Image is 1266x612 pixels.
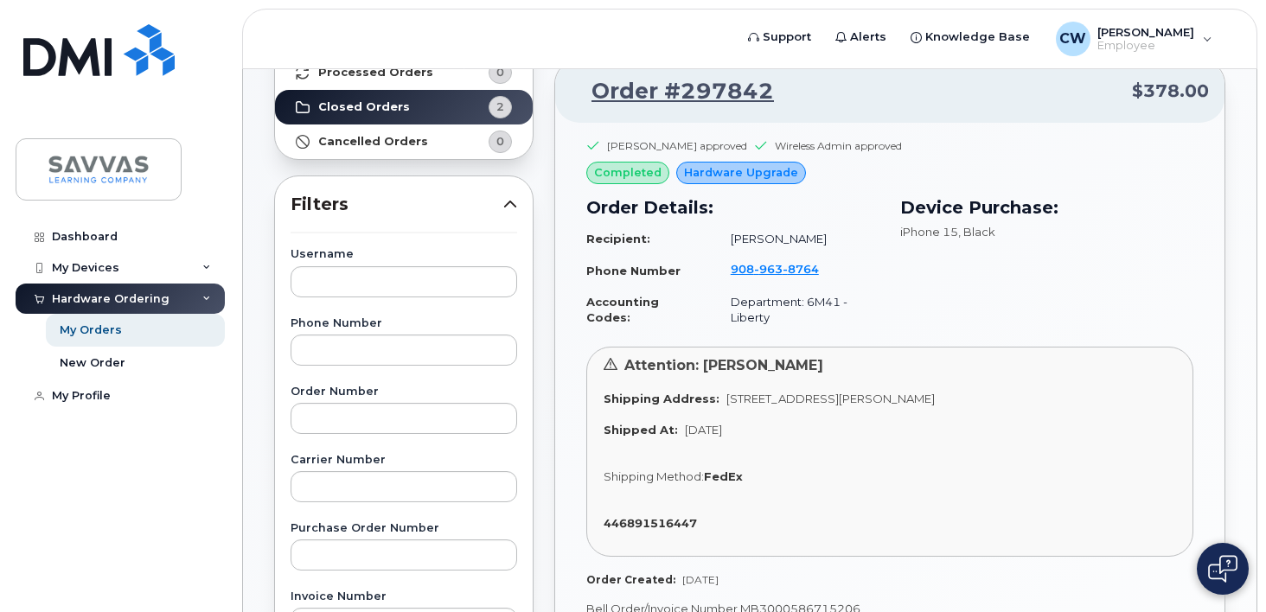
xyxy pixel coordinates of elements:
[685,423,722,437] span: [DATE]
[726,392,935,405] span: [STREET_ADDRESS][PERSON_NAME]
[607,138,747,153] div: [PERSON_NAME] approved
[318,135,428,149] strong: Cancelled Orders
[823,20,898,54] a: Alerts
[684,164,798,181] span: Hardware Upgrade
[291,591,517,602] label: Invoice Number
[958,225,995,239] span: , Black
[604,516,697,530] strong: 446891516447
[496,133,504,150] span: 0
[275,124,533,159] a: Cancelled Orders0
[900,225,958,239] span: iPhone 15
[1097,39,1194,53] span: Employee
[604,516,704,530] a: 446891516447
[604,423,678,437] strong: Shipped At:
[1208,555,1237,583] img: Open chat
[318,66,433,80] strong: Processed Orders
[736,20,823,54] a: Support
[586,295,659,325] strong: Accounting Codes:
[783,262,819,276] span: 8764
[624,357,823,373] span: Attention: [PERSON_NAME]
[291,192,503,217] span: Filters
[1059,29,1086,49] span: CW
[586,232,650,245] strong: Recipient:
[318,100,410,114] strong: Closed Orders
[291,318,517,329] label: Phone Number
[763,29,811,46] span: Support
[850,29,886,46] span: Alerts
[900,194,1193,220] h3: Device Purchase:
[604,469,704,483] span: Shipping Method:
[291,455,517,466] label: Carrier Number
[731,262,819,276] span: 908
[275,90,533,124] a: Closed Orders2
[898,20,1042,54] a: Knowledge Base
[682,573,719,586] span: [DATE]
[586,573,675,586] strong: Order Created:
[571,76,774,107] a: Order #297842
[1097,25,1194,39] span: [PERSON_NAME]
[925,29,1030,46] span: Knowledge Base
[496,99,504,115] span: 2
[715,287,879,333] td: Department: 6M41 - Liberty
[594,164,662,181] span: completed
[291,249,517,260] label: Username
[715,224,879,254] td: [PERSON_NAME]
[291,386,517,398] label: Order Number
[731,262,840,276] a: 9089638764
[496,64,504,80] span: 0
[586,194,879,220] h3: Order Details:
[604,392,719,405] strong: Shipping Address:
[775,138,902,153] div: Wireless Admin approved
[586,264,681,277] strong: Phone Number
[1044,22,1224,56] div: Christopher Wilson
[291,523,517,534] label: Purchase Order Number
[1132,79,1209,104] span: $378.00
[704,469,743,483] strong: FedEx
[754,262,783,276] span: 963
[275,55,533,90] a: Processed Orders0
